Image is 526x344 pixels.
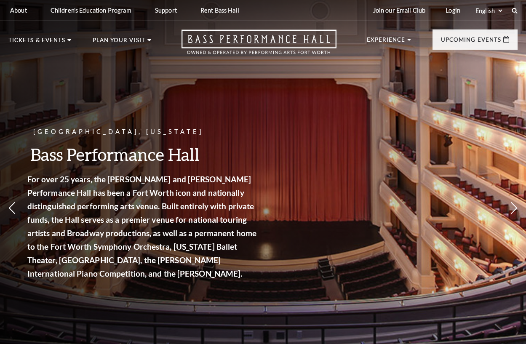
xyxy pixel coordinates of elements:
p: Support [155,7,177,14]
p: About [10,7,27,14]
p: [GEOGRAPHIC_DATA], [US_STATE] [34,127,265,137]
p: Rent Bass Hall [200,7,239,14]
p: Experience [367,37,406,47]
p: Upcoming Events [441,37,501,47]
strong: For over 25 years, the [PERSON_NAME] and [PERSON_NAME] Performance Hall has been a Fort Worth ico... [34,174,263,278]
p: Plan Your Visit [93,37,145,48]
h3: Bass Performance Hall [34,144,265,165]
p: Children's Education Program [51,7,131,14]
p: Tickets & Events [8,37,65,48]
select: Select: [474,7,504,15]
